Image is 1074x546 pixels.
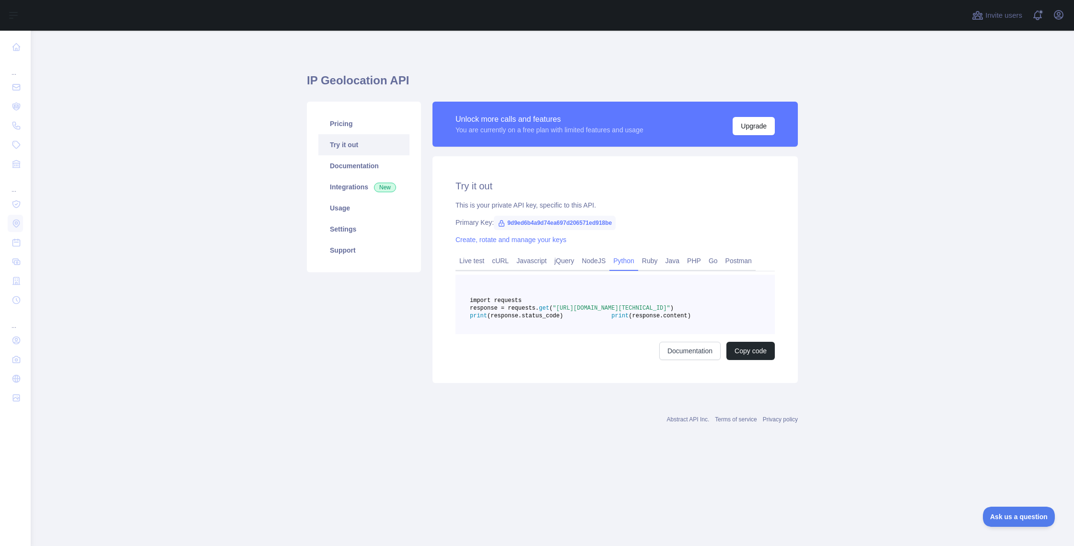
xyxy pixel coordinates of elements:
h1: IP Geolocation API [307,73,798,96]
span: New [374,183,396,192]
a: Ruby [638,253,662,268]
a: Live test [455,253,488,268]
a: Abstract API Inc. [667,416,710,423]
button: Invite users [970,8,1024,23]
span: "[URL][DOMAIN_NAME][TECHNICAL_ID]" [553,305,670,312]
div: ... [8,311,23,330]
div: You are currently on a free plan with limited features and usage [455,125,643,135]
a: Documentation [318,155,409,176]
button: Copy code [726,342,775,360]
span: get [539,305,549,312]
span: (response.content) [629,313,691,319]
a: Settings [318,219,409,240]
span: 9d9ed6b4a9d74ea697d206571ed918be [494,216,616,230]
a: Try it out [318,134,409,155]
a: Support [318,240,409,261]
a: PHP [683,253,705,268]
a: Java [662,253,684,268]
a: Privacy policy [763,416,798,423]
a: cURL [488,253,513,268]
a: Documentation [659,342,721,360]
span: import requests [470,297,522,304]
h2: Try it out [455,179,775,193]
a: Go [705,253,722,268]
span: print [611,313,629,319]
a: Integrations New [318,176,409,197]
span: ( [549,305,553,312]
div: Unlock more calls and features [455,114,643,125]
span: (response.status_code) [487,313,563,319]
a: Postman [722,253,756,268]
a: Terms of service [715,416,757,423]
a: Create, rotate and manage your keys [455,236,566,244]
a: jQuery [550,253,578,268]
div: ... [8,58,23,77]
button: Upgrade [733,117,775,135]
a: NodeJS [578,253,609,268]
div: Primary Key: [455,218,775,227]
span: Invite users [985,10,1022,21]
a: Python [609,253,638,268]
span: print [470,313,487,319]
a: Pricing [318,113,409,134]
div: ... [8,174,23,194]
iframe: Toggle Customer Support [983,507,1055,527]
div: This is your private API key, specific to this API. [455,200,775,210]
span: ) [670,305,674,312]
a: Javascript [513,253,550,268]
span: response = requests. [470,305,539,312]
a: Usage [318,197,409,219]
